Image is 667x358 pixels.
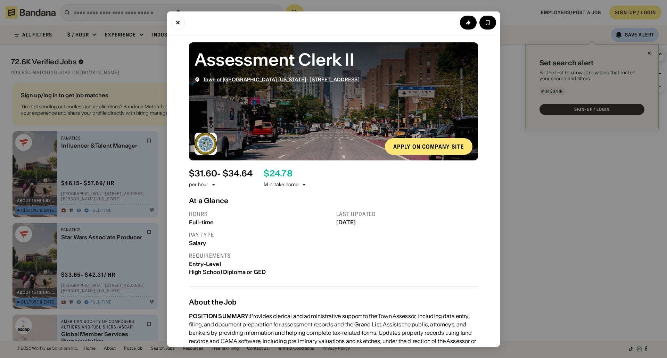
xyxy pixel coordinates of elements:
[189,240,331,246] div: Salary
[203,76,306,82] a: Town of [GEOGRAPHIC_DATA] [US_STATE]
[336,210,478,217] div: Last updated
[195,132,217,155] img: Town of Farmington Connecticut logo
[189,313,250,319] div: POSITION SUMMARY:
[336,219,478,225] div: [DATE]
[189,196,478,205] div: At a Glance
[189,260,331,267] div: Entry-Level
[189,181,208,188] div: per hour
[189,268,331,275] div: High School Diploma or GED
[264,168,292,178] div: $ 24.78
[195,48,472,71] div: Assessment Clerk II
[393,143,464,149] div: Apply on company site
[189,231,331,238] div: Pay type
[310,76,359,82] a: [STREET_ADDRESS]
[189,298,478,306] div: About the Job
[189,210,331,217] div: Hours
[189,312,478,353] div: Provides clerical and administrative support to the Town Assessor, including data entry, filing, ...
[189,219,331,225] div: Full-time
[203,76,360,82] div: ·
[171,15,185,29] button: Close
[264,181,307,188] div: Min. take home
[189,168,253,178] div: $ 31.60 - $34.64
[189,252,331,259] div: Requirements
